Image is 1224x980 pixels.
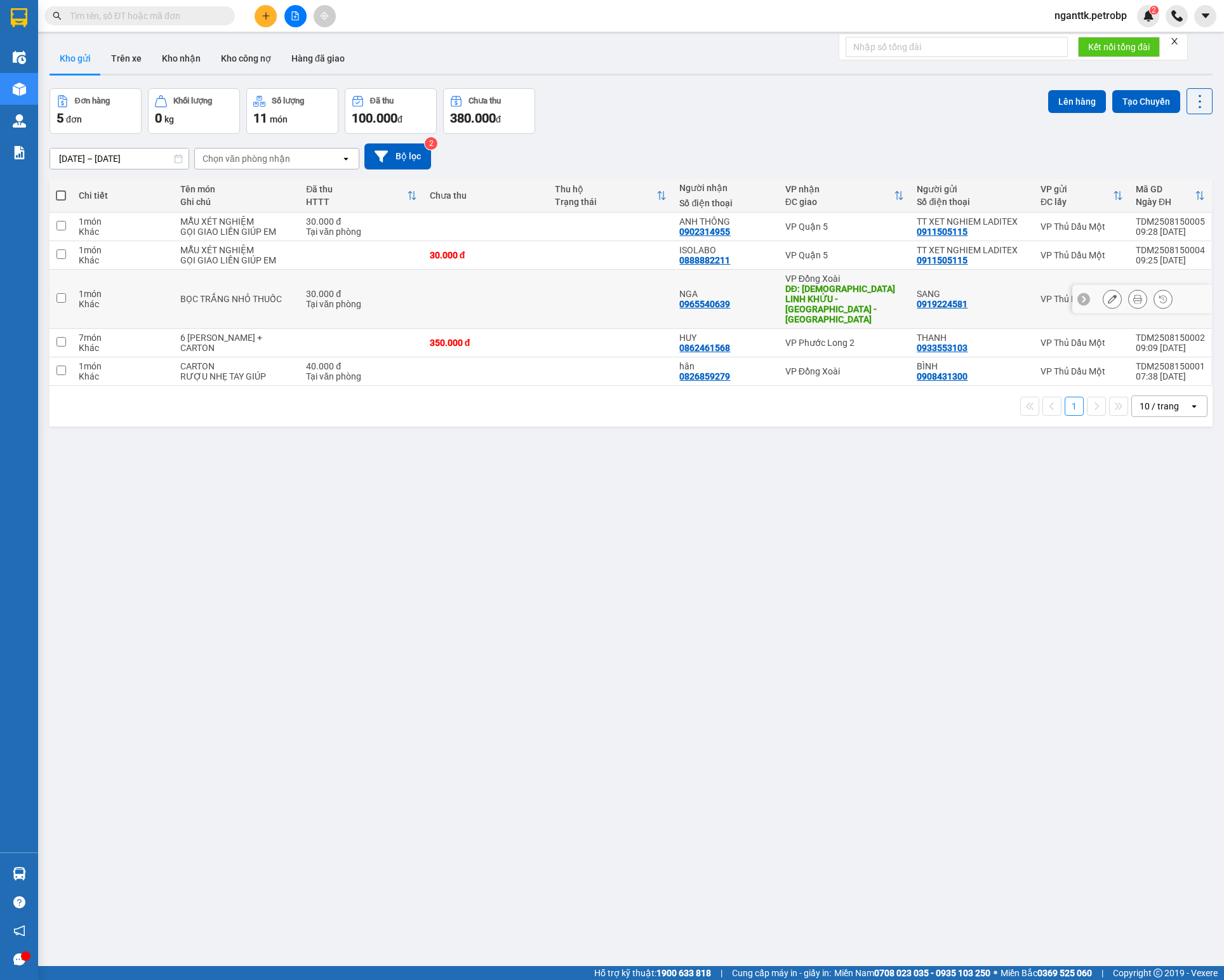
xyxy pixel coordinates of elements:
div: 350.000 đ [430,338,542,348]
div: 0888882211 [679,255,730,265]
input: Select a date range. [50,149,189,169]
div: Mã GD [1136,184,1195,194]
div: TT XET NGHIEM LADITEX [917,216,1028,227]
div: 0908431300 [917,371,968,381]
th: Toggle SortBy [549,179,674,213]
div: 6 THÙNG SƠN + CARTON [180,333,293,353]
div: VP Thủ Dầu Một [1041,338,1123,348]
div: Tại văn phòng [306,227,417,237]
span: 0 [155,110,162,126]
span: đơn [66,114,82,124]
div: VP Thủ Dầu Một [1041,366,1123,376]
div: 0911505115 [917,255,968,265]
button: Chưa thu380.000đ [443,88,535,134]
button: Hàng đã giao [281,43,355,74]
button: plus [255,5,277,27]
img: solution-icon [13,146,26,159]
img: logo-vxr [11,8,27,27]
strong: 0369 525 060 [1037,968,1092,978]
button: Kết nối tổng đài [1078,37,1160,57]
span: món [270,114,288,124]
div: THANH [917,333,1028,343]
div: Tên món [180,184,293,194]
div: Khối lượng [173,96,212,105]
div: BỌC TRẮNG NHỎ THUỐC [180,294,293,304]
div: Khác [79,255,167,265]
div: Chọn văn phòng nhận [203,152,290,165]
div: TT XET NGHIEM LADITEX [917,245,1028,255]
th: Toggle SortBy [300,179,423,213]
div: 0933553103 [917,343,968,353]
span: | [721,966,722,980]
div: 0902314955 [679,227,730,237]
div: Khác [79,343,167,353]
div: MẪU XÉT NGHIỆM [180,216,293,227]
div: DĐ: CHÙA LINH KHỨU - THANH PHÚ - BÌNH LONG [785,284,905,324]
div: 1 món [79,289,167,299]
div: Tại văn phòng [306,371,417,381]
button: Khối lượng0kg [148,88,240,134]
th: Toggle SortBy [1129,179,1211,213]
div: Người gửi [917,184,1028,194]
span: kg [164,114,174,124]
sup: 2 [425,137,437,150]
img: warehouse-icon [13,83,26,96]
span: close [1170,37,1179,46]
th: Toggle SortBy [1034,179,1129,213]
span: Kết nối tổng đài [1088,40,1150,54]
div: 7 món [79,333,167,343]
div: 09:09 [DATE] [1136,343,1205,353]
div: ANH THÔNG [679,216,772,227]
div: Tại văn phòng [306,299,417,309]
div: Đơn hàng [75,96,110,105]
button: Trên xe [101,43,152,74]
div: Chi tiết [79,190,167,201]
div: Số điện thoại [917,197,1028,207]
span: copyright [1154,969,1162,977]
div: NGA [679,289,772,299]
div: 30.000 đ [430,250,542,260]
div: Khác [79,227,167,237]
div: Đã thu [370,96,394,105]
svg: open [341,154,351,164]
span: notification [13,925,25,937]
button: file-add [284,5,307,27]
button: Số lượng11món [246,88,338,134]
div: hân [679,361,772,371]
span: aim [320,11,329,20]
div: Chưa thu [430,190,542,201]
div: Chưa thu [469,96,501,105]
span: Miền Bắc [1001,966,1092,980]
input: Tìm tên, số ĐT hoặc mã đơn [70,9,220,23]
div: 07:38 [DATE] [1136,371,1205,381]
div: Đã thu [306,184,407,194]
div: 0826859279 [679,371,730,381]
button: Đã thu100.000đ [345,88,437,134]
div: MẪU XÉT NGHIỆM [180,245,293,255]
div: Ghi chú [180,197,293,207]
button: Kho công nợ [211,43,281,74]
button: Bộ lọc [364,143,431,169]
button: Tạo Chuyến [1112,90,1180,113]
strong: 0708 023 035 - 0935 103 250 [874,968,990,978]
span: Cung cấp máy in - giấy in: [732,966,831,980]
span: search [53,11,62,20]
span: đ [397,114,402,124]
div: TDM2508150004 [1136,245,1205,255]
span: Hỗ trợ kỹ thuật: [594,966,711,980]
div: 1 món [79,245,167,255]
div: VP nhận [785,184,895,194]
div: GỌI GIAO LIỀN GIÚP EM [180,255,293,265]
span: caret-down [1200,10,1211,22]
div: 40.000 đ [306,361,417,371]
div: RƯỢU NHẸ TAY GIÚP [180,371,293,381]
div: 30.000 đ [306,289,417,299]
div: TDM2508150001 [1136,361,1205,371]
div: VP Thủ Dầu Một [1041,250,1123,260]
div: VP Thủ Dầu Một [1041,294,1123,304]
span: message [13,953,25,965]
img: icon-new-feature [1143,10,1154,22]
div: VP Thủ Dầu Một [1041,222,1123,232]
div: Thu hộ [555,184,657,194]
button: Lên hàng [1048,90,1106,113]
